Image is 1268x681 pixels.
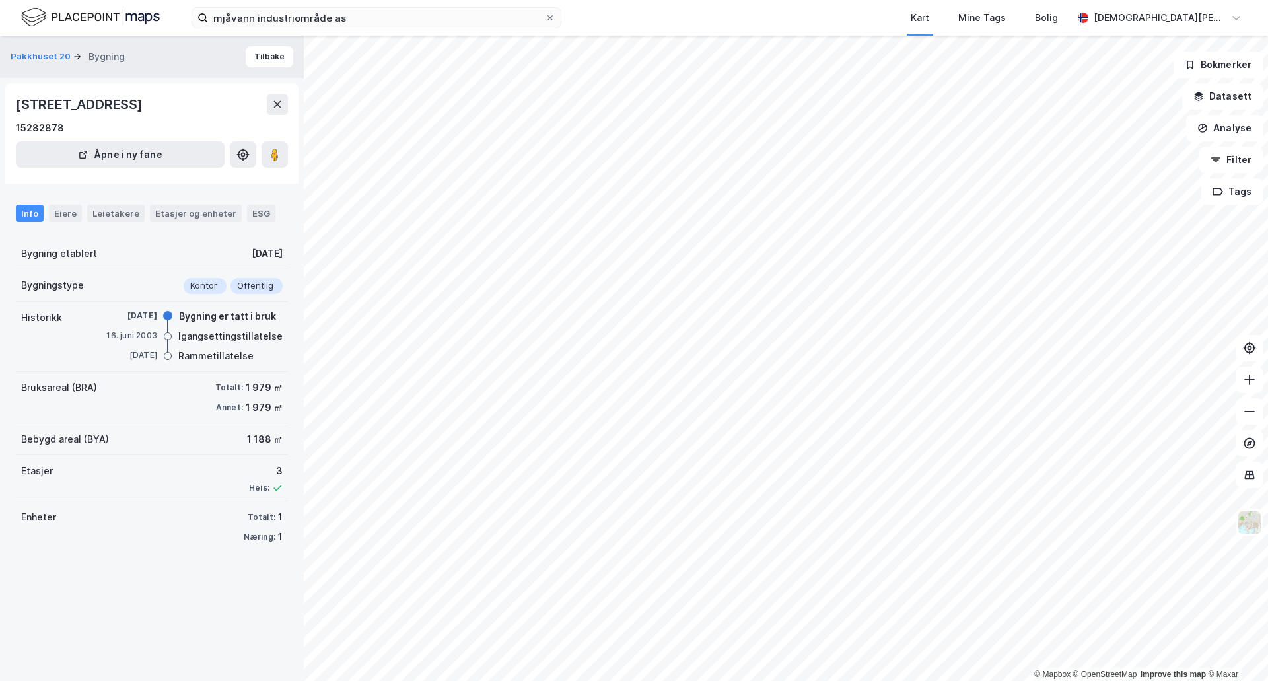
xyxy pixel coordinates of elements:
[246,380,283,396] div: 1 979 ㎡
[178,328,283,344] div: Igangsettingstillatelse
[104,310,157,322] div: [DATE]
[248,512,275,522] div: Totalt:
[21,310,62,326] div: Historikk
[21,463,53,479] div: Etasjer
[1174,52,1263,78] button: Bokmerker
[246,400,283,415] div: 1 979 ㎡
[1073,670,1137,679] a: OpenStreetMap
[278,509,283,525] div: 1
[87,205,145,222] div: Leietakere
[1186,115,1263,141] button: Analyse
[244,532,275,542] div: Næring:
[16,205,44,222] div: Info
[21,246,97,262] div: Bygning etablert
[1202,618,1268,681] div: Kontrollprogram for chat
[252,246,283,262] div: [DATE]
[208,8,545,28] input: Søk på adresse, matrikkel, gårdeiere, leietakere eller personer
[21,431,109,447] div: Bebygd areal (BYA)
[104,330,157,341] div: 16. juni 2003
[1141,670,1206,679] a: Improve this map
[16,94,145,115] div: [STREET_ADDRESS]
[49,205,82,222] div: Eiere
[1199,147,1263,173] button: Filter
[1201,178,1263,205] button: Tags
[911,10,929,26] div: Kart
[155,207,236,219] div: Etasjer og enheter
[1035,10,1058,26] div: Bolig
[249,483,269,493] div: Heis:
[278,529,283,545] div: 1
[1182,83,1263,110] button: Datasett
[16,141,225,168] button: Åpne i ny fane
[21,509,56,525] div: Enheter
[215,382,243,393] div: Totalt:
[216,402,243,413] div: Annet:
[178,348,254,364] div: Rammetillatelse
[958,10,1006,26] div: Mine Tags
[179,308,276,324] div: Bygning er tatt i bruk
[1237,510,1262,535] img: Z
[246,46,293,67] button: Tilbake
[88,49,125,65] div: Bygning
[21,380,97,396] div: Bruksareal (BRA)
[247,205,275,222] div: ESG
[249,463,283,479] div: 3
[1034,670,1071,679] a: Mapbox
[16,120,64,136] div: 15282878
[1094,10,1226,26] div: [DEMOGRAPHIC_DATA][PERSON_NAME]
[1202,618,1268,681] iframe: Chat Widget
[21,277,84,293] div: Bygningstype
[104,349,157,361] div: [DATE]
[247,431,283,447] div: 1 188 ㎡
[21,6,160,29] img: logo.f888ab2527a4732fd821a326f86c7f29.svg
[11,50,73,63] button: Pakkhuset 20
